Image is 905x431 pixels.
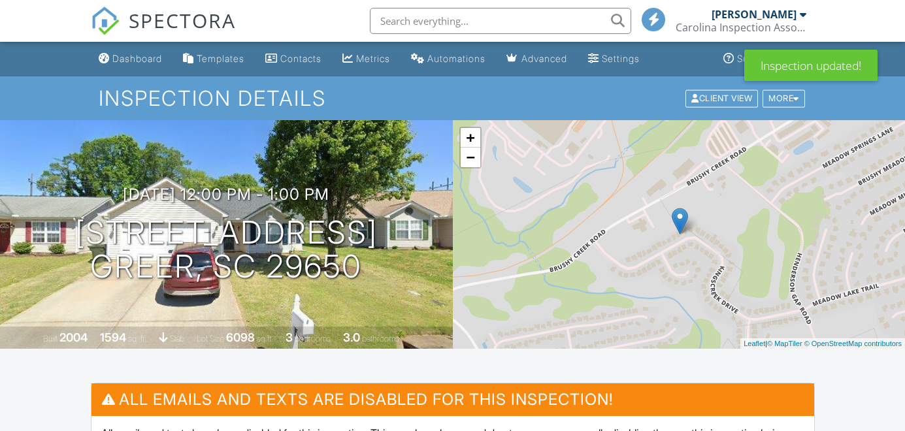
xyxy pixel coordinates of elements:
a: Zoom out [461,148,480,167]
img: The Best Home Inspection Software - Spectora [91,7,120,35]
div: | [740,338,905,349]
div: 6098 [226,330,255,344]
span: bathrooms [362,334,399,343]
h3: [DATE] 12:00 pm - 1:00 pm [123,185,329,203]
a: Settings [583,47,645,71]
div: 3.0 [343,330,360,344]
div: Client View [685,89,758,107]
div: Contacts [280,53,321,64]
a: Automations (Basic) [406,47,491,71]
a: Metrics [337,47,395,71]
a: Advanced [501,47,572,71]
div: Carolina Inspection Associates [676,21,806,34]
a: © OpenStreetMap contributors [804,340,902,347]
a: Support Center [718,47,812,71]
a: Leaflet [744,340,765,347]
a: © MapTiler [767,340,802,347]
span: Lot Size [197,334,224,343]
span: bedrooms [295,334,331,343]
div: 2004 [59,330,88,344]
div: 3 [286,330,293,344]
h3: All emails and texts are disabled for this inspection! [91,383,814,415]
div: Advanced [521,53,567,64]
div: [PERSON_NAME] [712,8,797,21]
span: slab [170,334,184,343]
div: Inspection updated! [744,50,878,81]
a: Dashboard [93,47,167,71]
span: Built [43,334,58,343]
div: Dashboard [112,53,162,64]
div: 1594 [100,330,126,344]
div: Automations [427,53,485,64]
div: Templates [197,53,244,64]
span: SPECTORA [129,7,236,34]
a: SPECTORA [91,18,236,45]
div: Settings [602,53,640,64]
div: More [763,89,805,107]
a: Contacts [260,47,327,71]
h1: [STREET_ADDRESS] Greer, SC 29650 [75,215,378,285]
div: Metrics [356,53,390,64]
span: sq. ft. [128,334,146,343]
div: Support Center [737,53,807,64]
input: Search everything... [370,8,631,34]
a: Templates [178,47,250,71]
span: sq.ft. [257,334,273,343]
h1: Inspection Details [99,87,806,110]
a: Client View [684,93,761,103]
a: Zoom in [461,128,480,148]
